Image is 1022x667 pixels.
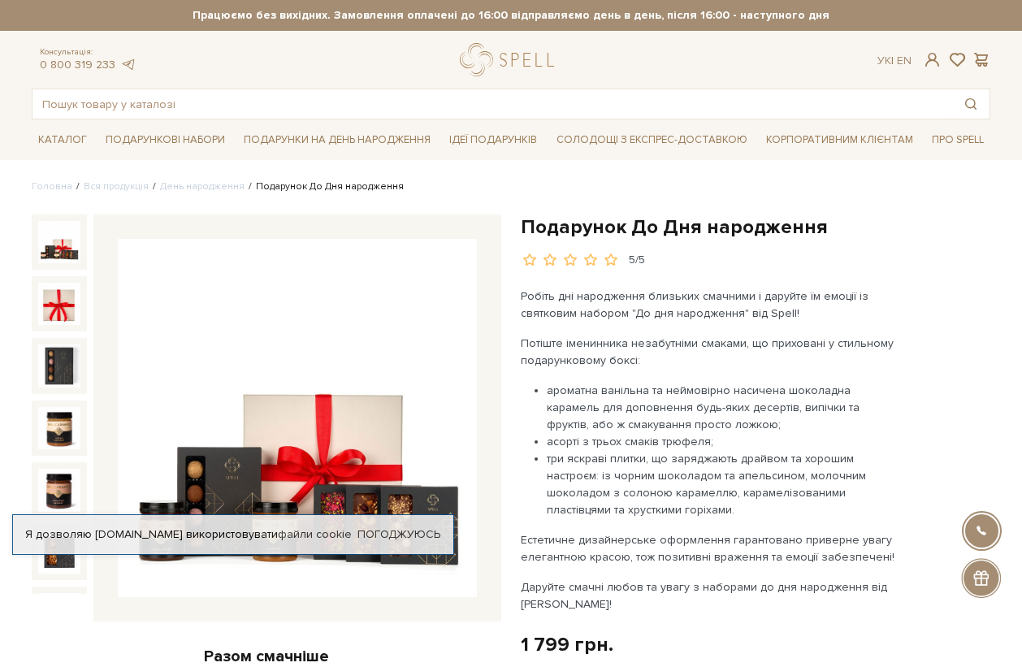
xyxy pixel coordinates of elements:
[245,180,404,194] li: Подарунок До Дня народження
[443,128,543,153] a: Ідеї подарунків
[32,89,952,119] input: Пошук товару у каталозі
[547,382,902,433] li: ароматна ванільна та неймовірно насичена шоколадна карамель для доповнення будь-яких десертів, ви...
[521,214,990,240] h1: Подарунок До Дня народження
[547,450,902,518] li: три яскраві плитки, що заряджають драйвом та хорошим настроєм: із чорним шоколадом та апельсином,...
[118,239,477,598] img: Подарунок До Дня народження
[84,180,149,193] a: Вся продукція
[32,646,501,667] div: Разом смачніше
[32,8,990,23] strong: Працюємо без вихідних. Замовлення оплачені до 16:00 відправляємо день в день, після 16:00 - насту...
[521,531,902,565] p: Естетичне дизайнерське оформлення гарантовано приверне увагу елегантною красою, тож позитивні вра...
[357,527,440,542] a: Погоджуюсь
[99,128,232,153] a: Подарункові набори
[550,126,754,154] a: Солодощі з експрес-доставкою
[760,128,920,153] a: Корпоративним клієнтам
[38,469,80,511] img: Подарунок До Дня народження
[38,221,80,263] img: Подарунок До Дня народження
[925,128,990,153] a: Про Spell
[278,527,352,541] a: файли cookie
[38,283,80,325] img: Подарунок До Дня народження
[38,344,80,387] img: Подарунок До Дня народження
[32,180,72,193] a: Головна
[38,593,80,635] img: Подарунок До Дня народження
[952,89,990,119] button: Пошук товару у каталозі
[119,58,136,71] a: telegram
[40,47,136,58] span: Консультація:
[521,632,613,657] div: 1 799 грн.
[897,54,912,67] a: En
[160,180,245,193] a: День народження
[877,54,912,68] div: Ук
[521,288,902,322] p: Робіть дні народження близьких смачними і даруйте їм емоції із святковим набором "До дня народжен...
[547,433,902,450] li: асорті з трьох смаків трюфеля;
[521,335,902,369] p: Потіште іменинника незабутніми смаками, що приховані у стильному подарунковому боксі:
[38,407,80,449] img: Подарунок До Дня народження
[32,128,93,153] a: Каталог
[629,253,645,268] div: 5/5
[13,527,453,542] div: Я дозволяю [DOMAIN_NAME] використовувати
[521,578,902,613] p: Даруйте смачні любов та увагу з наборами до дня народження від [PERSON_NAME]!
[891,54,894,67] span: |
[237,128,437,153] a: Подарунки на День народження
[40,58,115,71] a: 0 800 319 233
[460,43,561,76] a: logo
